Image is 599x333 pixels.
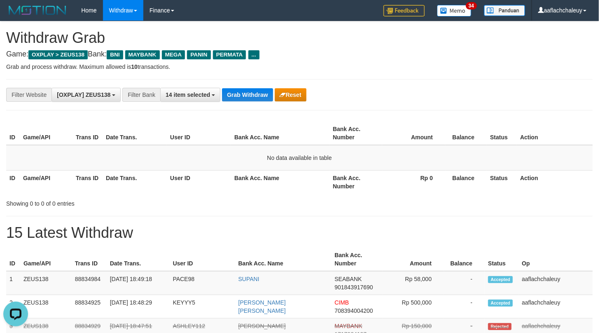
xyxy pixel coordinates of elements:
[187,50,211,59] span: PANIN
[72,271,107,295] td: 88834984
[72,248,107,271] th: Trans ID
[72,295,107,319] td: 88834925
[248,50,260,59] span: ...
[6,271,20,295] td: 1
[231,122,330,145] th: Bank Acc. Name
[107,295,170,319] td: [DATE] 18:48:29
[131,63,138,70] strong: 10
[445,170,487,194] th: Balance
[231,170,330,194] th: Bank Acc. Name
[213,50,246,59] span: PERMATA
[6,145,593,171] td: No data available in table
[6,248,20,271] th: ID
[166,91,210,98] span: 14 item selected
[28,50,88,59] span: OXPLAY > ZEUS138
[488,300,513,307] span: Accepted
[6,30,593,46] h1: Withdraw Grab
[445,122,487,145] th: Balance
[335,299,349,306] span: CIMB
[57,91,110,98] span: [OXPLAY] ZEUS138
[6,4,69,16] img: MOTION_logo.png
[444,248,485,271] th: Balance
[6,225,593,241] h1: 15 Latest Withdraw
[103,122,167,145] th: Date Trans.
[167,122,231,145] th: User ID
[275,88,307,101] button: Reset
[222,88,273,101] button: Grab Withdraw
[6,63,593,71] p: Grab and process withdraw. Maximum allowed is transactions.
[20,248,72,271] th: Game/API
[20,122,73,145] th: Game/API
[382,122,445,145] th: Amount
[519,295,593,319] td: aaflachchaleuy
[331,248,383,271] th: Bank Acc. Number
[107,248,170,271] th: Date Trans.
[162,50,185,59] span: MEGA
[517,122,593,145] th: Action
[20,295,72,319] td: ZEUS138
[125,50,160,59] span: MAYBANK
[107,271,170,295] td: [DATE] 18:49:18
[383,271,444,295] td: Rp 58,000
[335,323,362,329] span: MAYBANK
[6,122,20,145] th: ID
[103,170,167,194] th: Date Trans.
[20,170,73,194] th: Game/API
[73,170,103,194] th: Trans ID
[330,170,382,194] th: Bank Acc. Number
[122,88,160,102] div: Filter Bank
[484,5,525,16] img: panduan.png
[6,295,20,319] td: 2
[73,122,103,145] th: Trans ID
[519,248,593,271] th: Op
[20,271,72,295] td: ZEUS138
[330,122,382,145] th: Bank Acc. Number
[6,196,243,208] div: Showing 0 to 0 of 0 entries
[170,295,235,319] td: KEYYY5
[488,276,513,283] span: Accepted
[383,295,444,319] td: Rp 500,000
[487,170,517,194] th: Status
[235,248,332,271] th: Bank Acc. Name
[466,2,477,9] span: 34
[239,276,260,282] a: SUPANI
[517,170,593,194] th: Action
[444,271,485,295] td: -
[383,248,444,271] th: Amount
[6,50,593,59] h4: Game: Bank:
[6,88,51,102] div: Filter Website
[170,271,235,295] td: PACE98
[239,323,286,329] a: [PERSON_NAME]
[335,307,373,314] span: Copy 708394004200 to clipboard
[170,248,235,271] th: User ID
[485,248,519,271] th: Status
[167,170,231,194] th: User ID
[335,284,373,291] span: Copy 901843917690 to clipboard
[51,88,121,102] button: [OXPLAY] ZEUS138
[487,122,517,145] th: Status
[382,170,445,194] th: Rp 0
[384,5,425,16] img: Feedback.jpg
[335,276,362,282] span: SEABANK
[160,88,220,102] button: 14 item selected
[437,5,472,16] img: Button%20Memo.svg
[519,271,593,295] td: aaflachchaleuy
[3,3,28,28] button: Open LiveChat chat widget
[107,50,123,59] span: BNI
[239,299,286,314] a: [PERSON_NAME] [PERSON_NAME]
[444,295,485,319] td: -
[6,170,20,194] th: ID
[488,323,511,330] span: Rejected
